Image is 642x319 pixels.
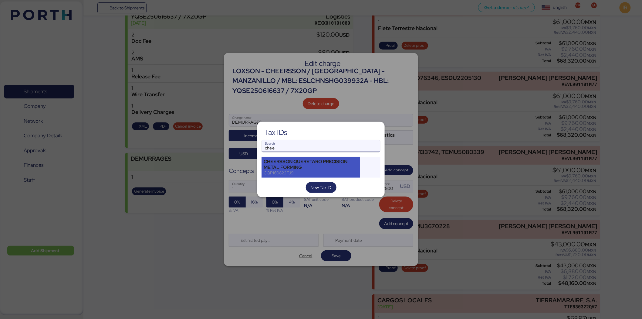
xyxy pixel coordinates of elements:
span: New Tax ID [311,184,332,191]
div: Tax IDs [265,130,288,135]
button: New Tax ID [306,182,336,193]
div: CHEERSSON QUERETARO PRECISION METAL FORMING [264,159,358,170]
input: Search [262,140,380,152]
div: CQP160822FJ9 [264,170,358,176]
